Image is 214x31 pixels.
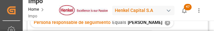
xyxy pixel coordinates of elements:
a: Home [28,7,39,12]
button: show more [192,3,206,18]
span: Persona responsable de seguimiento [34,20,111,25]
button: show 47 new notifications [177,3,192,18]
div: Henkel Capital S.A [112,6,174,15]
span: [PERSON_NAME] [128,20,162,25]
span: 47 [184,4,192,10]
span: Equals [112,20,126,25]
img: Henkel%20logo.jpg_1689854090.jpg [59,5,108,15]
div: ✕ [165,20,170,26]
button: Henkel Capital S.A [112,4,177,16]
